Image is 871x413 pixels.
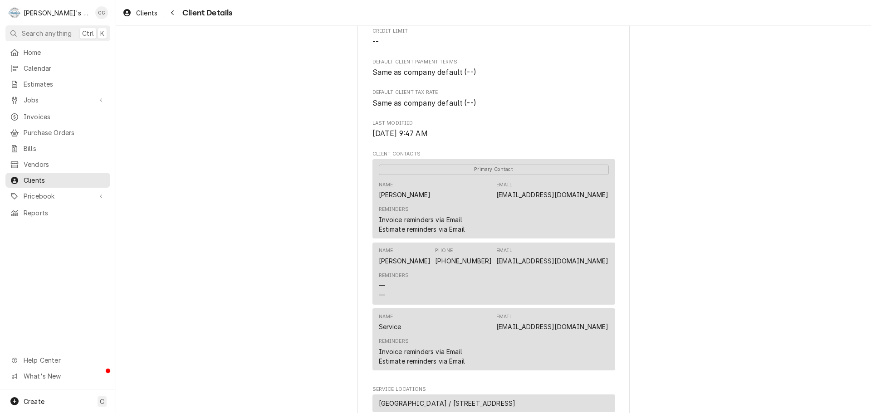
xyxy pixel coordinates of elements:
[372,159,615,374] div: Client Contacts List
[8,6,21,19] div: Rudy's Commercial Refrigeration's Avatar
[5,61,110,76] a: Calendar
[5,353,110,368] a: Go to Help Center
[372,99,476,107] span: Same as company default (--)
[379,181,393,189] div: Name
[5,92,110,107] a: Go to Jobs
[5,77,110,92] a: Estimates
[379,281,385,290] div: —
[82,29,94,38] span: Ctrl
[372,37,615,48] span: Credit Limit
[372,243,615,305] div: Contact
[379,206,465,233] div: Reminders
[379,247,431,265] div: Name
[379,338,409,345] div: Reminders
[372,308,615,370] div: Contact
[5,45,110,60] a: Home
[372,128,615,139] span: Last Modified
[5,157,110,172] a: Vendors
[379,398,516,408] span: [GEOGRAPHIC_DATA] / [STREET_ADDRESS]
[372,386,615,393] span: Service Locations
[24,63,106,73] span: Calendar
[379,272,409,300] div: Reminders
[379,215,462,224] div: Invoice reminders via Email
[496,247,608,265] div: Email
[372,98,615,109] span: Default Client Tax Rate
[24,355,105,365] span: Help Center
[24,175,106,185] span: Clients
[5,141,110,156] a: Bills
[5,173,110,188] a: Clients
[379,224,465,234] div: Estimate reminders via Email
[24,371,105,381] span: What's New
[22,29,72,38] span: Search anything
[496,313,608,331] div: Email
[379,190,431,199] div: [PERSON_NAME]
[8,6,21,19] div: R
[24,128,106,137] span: Purchase Orders
[379,272,409,279] div: Reminders
[435,247,453,254] div: Phone
[496,313,512,321] div: Email
[24,48,106,57] span: Home
[24,95,92,105] span: Jobs
[5,205,110,220] a: Reports
[24,8,90,18] div: [PERSON_NAME]'s Commercial Refrigeration
[24,398,44,405] span: Create
[100,397,104,406] span: C
[379,181,431,199] div: Name
[372,28,615,35] span: Credit Limit
[379,338,465,365] div: Reminders
[95,6,108,19] div: Christine Gutierrez's Avatar
[100,29,104,38] span: K
[379,347,462,356] div: Invoice reminders via Email
[379,206,409,213] div: Reminders
[372,38,379,46] span: --
[95,6,108,19] div: CG
[372,120,615,127] span: Last Modified
[435,247,492,265] div: Phone
[435,257,492,265] a: [PHONE_NUMBER]
[372,151,615,375] div: Client Contacts
[496,323,608,330] a: [EMAIL_ADDRESS][DOMAIN_NAME]
[119,5,161,20] a: Clients
[496,181,608,199] div: Email
[24,160,106,169] span: Vendors
[379,290,385,300] div: —
[372,151,615,158] span: Client Contacts
[5,25,110,41] button: Search anythingCtrlK
[372,159,615,238] div: Contact
[379,313,393,321] div: Name
[372,58,615,78] div: Default Client Payment Terms
[496,191,608,199] a: [EMAIL_ADDRESS][DOMAIN_NAME]
[5,369,110,384] a: Go to What's New
[372,394,615,412] div: Service Location
[496,181,512,189] div: Email
[379,247,393,254] div: Name
[24,144,106,153] span: Bills
[372,58,615,66] span: Default Client Payment Terms
[24,112,106,121] span: Invoices
[372,68,476,77] span: Same as company default (--)
[24,79,106,89] span: Estimates
[5,125,110,140] a: Purchase Orders
[379,165,609,175] span: Primary Contact
[379,256,431,266] div: [PERSON_NAME]
[372,89,615,108] div: Default Client Tax Rate
[372,129,428,138] span: [DATE] 9:47 AM
[379,322,401,331] div: Service
[372,89,615,96] span: Default Client Tax Rate
[379,313,401,331] div: Name
[372,28,615,47] div: Credit Limit
[379,164,609,175] div: Primary
[372,67,615,78] span: Default Client Payment Terms
[24,191,92,201] span: Pricebook
[165,5,180,20] button: Navigate back
[24,208,106,218] span: Reports
[5,189,110,204] a: Go to Pricebook
[496,247,512,254] div: Email
[180,7,232,19] span: Client Details
[496,257,608,265] a: [EMAIL_ADDRESS][DOMAIN_NAME]
[372,120,615,139] div: Last Modified
[379,356,465,366] div: Estimate reminders via Email
[5,109,110,124] a: Invoices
